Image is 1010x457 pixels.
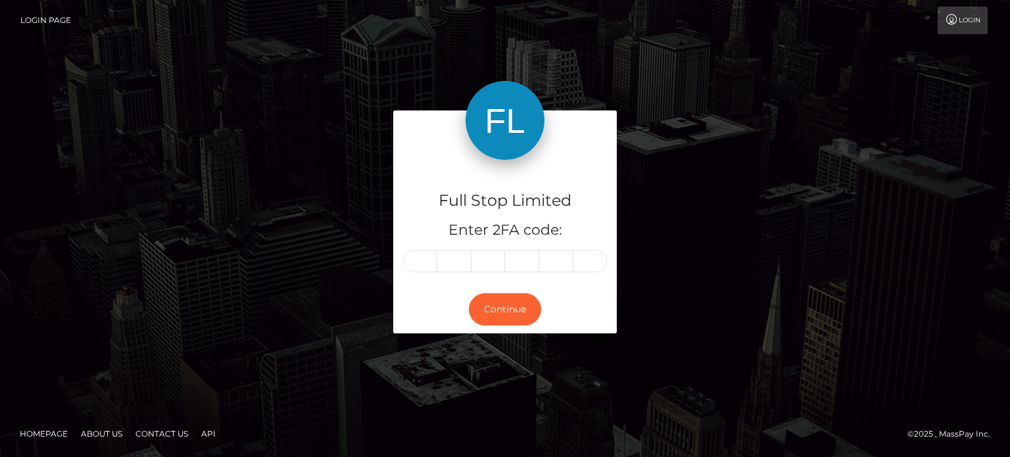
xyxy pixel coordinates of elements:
[403,189,607,212] h4: Full Stop Limited
[14,423,73,444] a: Homepage
[469,293,541,325] button: Continue
[907,427,1000,441] div: © 2025 , MassPay Inc.
[20,7,71,34] a: Login Page
[76,423,128,444] a: About Us
[938,7,988,34] a: Login
[130,423,193,444] a: Contact Us
[466,81,544,160] img: Full Stop Limited
[403,220,607,241] h5: Enter 2FA code:
[196,423,221,444] a: API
